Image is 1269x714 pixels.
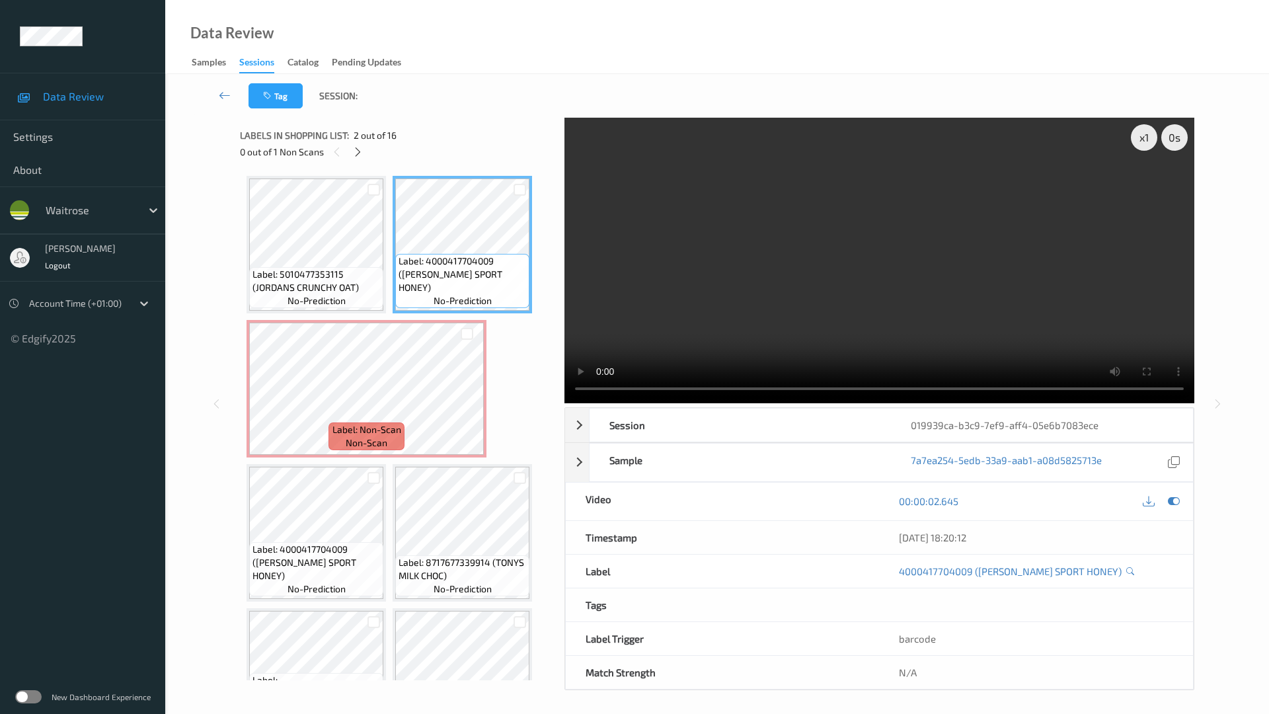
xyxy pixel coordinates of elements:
span: non-scan [346,436,387,450]
div: 019939ca-b3c9-7ef9-aff4-05e6b7083ece [891,409,1193,442]
div: 0 out of 1 Non Scans [240,143,555,160]
span: Label: Non-Scan [332,423,401,436]
div: x 1 [1131,124,1157,151]
span: Label: 4000417704009 ([PERSON_NAME] SPORT HONEY) [252,543,380,582]
span: 2 out of 16 [354,129,397,142]
div: [DATE] 18:20:12 [899,531,1173,544]
div: Match Strength [566,656,880,689]
div: Catalog [288,56,319,72]
div: Session019939ca-b3c9-7ef9-aff4-05e6b7083ece [565,408,1194,442]
span: Session: [319,89,358,102]
span: Label: 8717677339914 (TONYS MILK CHOC) [399,556,526,582]
span: Label: 4000417704009 ([PERSON_NAME] SPORT HONEY) [399,255,526,294]
a: Sessions [239,54,288,73]
div: N/A [879,656,1193,689]
div: Data Review [190,26,274,40]
a: Pending Updates [332,54,414,72]
div: Label Trigger [566,622,880,655]
span: no-prediction [434,582,492,596]
button: Tag [249,83,303,108]
div: 0 s [1161,124,1188,151]
div: Session [590,409,892,442]
a: Samples [192,54,239,72]
div: Samples [192,56,226,72]
div: Sessions [239,56,274,73]
div: Pending Updates [332,56,401,72]
a: 00:00:02.645 [899,495,958,508]
span: Label: 5010477353115 (JORDANS CRUNCHY OAT) [252,268,380,294]
div: Tags [566,588,880,621]
span: no-prediction [434,294,492,307]
div: Label [566,555,880,588]
a: 7a7ea254-5edb-33a9-aab1-a08d5825713e [911,454,1102,471]
span: no-prediction [288,294,346,307]
a: Catalog [288,54,332,72]
a: 4000417704009 ([PERSON_NAME] SPORT HONEY) [899,565,1122,578]
div: Timestamp [566,521,880,554]
div: barcode [879,622,1193,655]
span: Labels in shopping list: [240,129,349,142]
div: Sample7a7ea254-5edb-33a9-aab1-a08d5825713e [565,443,1194,482]
span: no-prediction [288,582,346,596]
div: Sample [590,444,892,481]
div: Video [566,483,880,520]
